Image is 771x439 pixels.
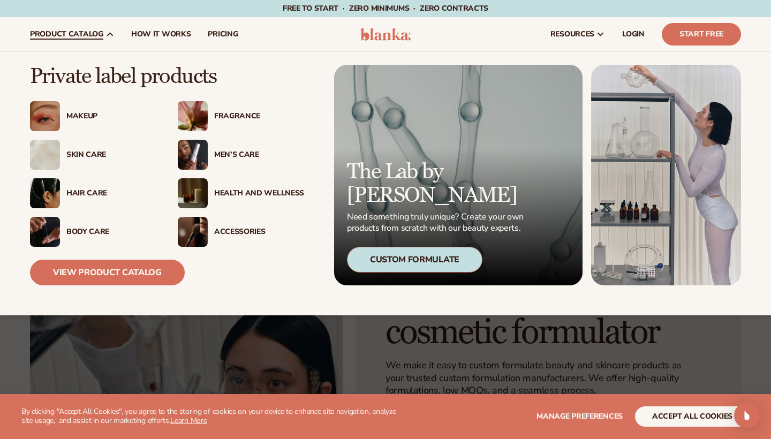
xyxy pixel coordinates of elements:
a: Microscopic product formula. The Lab by [PERSON_NAME] Need something truly unique? Create your ow... [334,65,583,285]
span: How It Works [131,30,191,39]
img: Male holding moisturizer bottle. [178,140,208,170]
img: Male hand applying moisturizer. [30,217,60,247]
div: Hair Care [66,189,156,198]
span: LOGIN [622,30,645,39]
a: Female hair pulled back with clips. Hair Care [30,178,156,208]
div: Body Care [66,228,156,237]
img: Pink blooming flower. [178,101,208,131]
img: Cream moisturizer swatch. [30,140,60,170]
div: Open Intercom Messenger [734,403,760,428]
img: Female with makeup brush. [178,217,208,247]
img: Candles and incense on table. [178,178,208,208]
a: Learn More [170,415,207,426]
a: Start Free [662,23,741,46]
div: Men’s Care [214,150,304,160]
span: pricing [208,30,238,39]
a: Male hand applying moisturizer. Body Care [30,217,156,247]
a: Female with glitter eye makeup. Makeup [30,101,156,131]
img: Female in lab with equipment. [591,65,741,285]
img: logo [360,28,411,41]
div: Custom Formulate [347,247,482,273]
p: Need something truly unique? Create your own products from scratch with our beauty experts. [347,211,527,234]
a: product catalog [21,17,123,51]
a: View Product Catalog [30,260,185,285]
div: Fragrance [214,112,304,121]
img: Female hair pulled back with clips. [30,178,60,208]
p: Private label products [30,65,304,88]
span: product catalog [30,30,103,39]
div: Health And Wellness [214,189,304,198]
a: Candles and incense on table. Health And Wellness [178,178,304,208]
div: Makeup [66,112,156,121]
a: Cream moisturizer swatch. Skin Care [30,140,156,170]
a: Female with makeup brush. Accessories [178,217,304,247]
span: Manage preferences [536,411,623,421]
a: Male holding moisturizer bottle. Men’s Care [178,140,304,170]
button: accept all cookies [635,406,750,427]
span: resources [550,30,594,39]
p: The Lab by [PERSON_NAME] [347,160,527,207]
div: Skin Care [66,150,156,160]
img: Female with glitter eye makeup. [30,101,60,131]
button: Manage preferences [536,406,623,427]
a: pricing [199,17,246,51]
a: Pink blooming flower. Fragrance [178,101,304,131]
a: resources [542,17,614,51]
p: By clicking "Accept All Cookies", you agree to the storing of cookies on your device to enhance s... [21,407,403,426]
div: Accessories [214,228,304,237]
span: Free to start · ZERO minimums · ZERO contracts [283,3,488,13]
a: LOGIN [614,17,653,51]
a: How It Works [123,17,200,51]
